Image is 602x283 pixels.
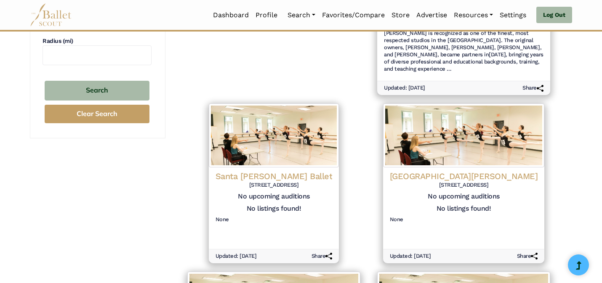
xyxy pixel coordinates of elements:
[437,204,491,213] h5: No listings found!
[216,192,333,201] h5: No upcoming auditions
[390,171,538,182] h4: [GEOGRAPHIC_DATA][PERSON_NAME]
[284,6,319,24] a: Search
[209,103,339,167] img: Logo
[43,37,152,45] h4: Radius (mi)
[536,7,572,24] a: Log Out
[390,192,538,201] h5: No upcoming auditions
[319,6,388,24] a: Favorites/Compare
[496,6,530,24] a: Settings
[216,253,257,260] h6: Updated: [DATE]
[45,105,149,124] button: Clear Search
[252,6,281,24] a: Profile
[247,204,301,213] h5: No listings found!
[388,6,413,24] a: Store
[45,81,149,101] button: Search
[312,253,333,260] h6: Share
[383,103,545,167] img: Logo
[210,6,252,24] a: Dashboard
[390,182,538,189] h6: [STREET_ADDRESS]
[216,182,333,189] h6: [STREET_ADDRESS]
[390,253,431,260] h6: Updated: [DATE]
[450,6,496,24] a: Resources
[384,23,543,72] h6: Established in [DATE], the [GEOGRAPHIC_DATA][PERSON_NAME] is recognized as one of the finest, mos...
[384,85,425,92] h6: Updated: [DATE]
[517,253,538,260] h6: Share
[390,216,538,223] h6: None
[216,216,333,223] h6: None
[522,85,543,92] h6: Share
[413,6,450,24] a: Advertise
[216,171,333,182] h4: Santa [PERSON_NAME] Ballet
